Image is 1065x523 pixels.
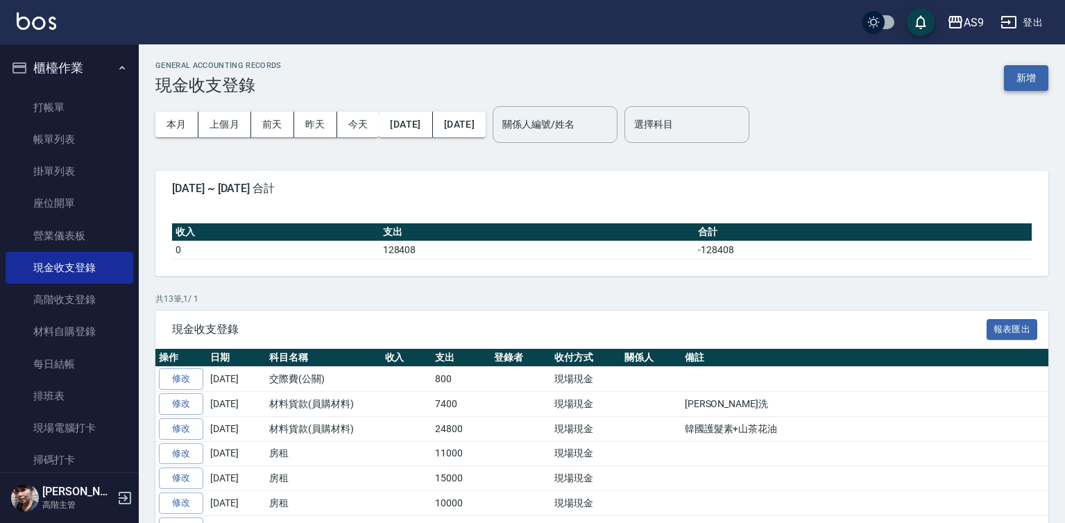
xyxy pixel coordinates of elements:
[380,223,695,241] th: 支出
[432,441,491,466] td: 11000
[159,492,203,514] a: 修改
[551,466,621,491] td: 現場現金
[207,491,266,516] td: [DATE]
[266,441,382,466] td: 房租
[17,12,56,30] img: Logo
[207,416,266,441] td: [DATE]
[681,416,1057,441] td: 韓國護髮素+山茶花油
[42,485,113,499] h5: [PERSON_NAME]
[6,252,133,284] a: 現金收支登錄
[551,491,621,516] td: 現場現金
[379,112,432,137] button: [DATE]
[172,182,1032,196] span: [DATE] ~ [DATE] 合計
[6,412,133,444] a: 現場電腦打卡
[6,348,133,380] a: 每日結帳
[1004,65,1048,91] button: 新增
[6,155,133,187] a: 掛單列表
[155,76,282,95] h3: 現金收支登錄
[432,416,491,441] td: 24800
[207,466,266,491] td: [DATE]
[6,187,133,219] a: 座位開單
[266,491,382,516] td: 房租
[695,241,1032,259] td: -128408
[266,392,382,417] td: 材料貨款(員購材料)
[266,416,382,441] td: 材料貨款(員購材料)
[155,349,207,367] th: 操作
[294,112,337,137] button: 昨天
[551,416,621,441] td: 現場現金
[380,241,695,259] td: 128408
[681,392,1057,417] td: [PERSON_NAME]洗
[995,10,1048,35] button: 登出
[621,349,681,367] th: 關係人
[551,367,621,392] td: 現場現金
[432,491,491,516] td: 10000
[6,380,133,412] a: 排班表
[207,367,266,392] td: [DATE]
[172,323,987,336] span: 現金收支登錄
[172,241,380,259] td: 0
[551,349,621,367] th: 收付方式
[551,441,621,466] td: 現場現金
[207,349,266,367] th: 日期
[266,349,382,367] th: 科目名稱
[159,443,203,465] a: 修改
[433,112,486,137] button: [DATE]
[172,223,380,241] th: 收入
[987,319,1038,341] button: 報表匯出
[987,322,1038,335] a: 報表匯出
[266,466,382,491] td: 房租
[159,418,203,440] a: 修改
[266,367,382,392] td: 交際費(公關)
[907,8,935,36] button: save
[155,112,198,137] button: 本月
[695,223,1032,241] th: 合計
[198,112,251,137] button: 上個月
[6,220,133,252] a: 營業儀表板
[207,441,266,466] td: [DATE]
[432,349,491,367] th: 支出
[42,499,113,511] p: 高階主管
[11,484,39,512] img: Person
[1004,71,1048,84] a: 新增
[159,393,203,415] a: 修改
[6,284,133,316] a: 高階收支登錄
[207,392,266,417] td: [DATE]
[491,349,551,367] th: 登錄者
[6,316,133,348] a: 材料自購登錄
[155,293,1048,305] p: 共 13 筆, 1 / 1
[432,466,491,491] td: 15000
[159,468,203,489] a: 修改
[382,349,432,367] th: 收入
[551,392,621,417] td: 現場現金
[337,112,380,137] button: 今天
[6,123,133,155] a: 帳單列表
[6,444,133,476] a: 掃碼打卡
[6,92,133,123] a: 打帳單
[432,392,491,417] td: 7400
[6,50,133,86] button: 櫃檯作業
[942,8,989,37] button: AS9
[251,112,294,137] button: 前天
[159,368,203,390] a: 修改
[155,61,282,70] h2: GENERAL ACCOUNTING RECORDS
[432,367,491,392] td: 800
[681,349,1057,367] th: 備註
[964,14,984,31] div: AS9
